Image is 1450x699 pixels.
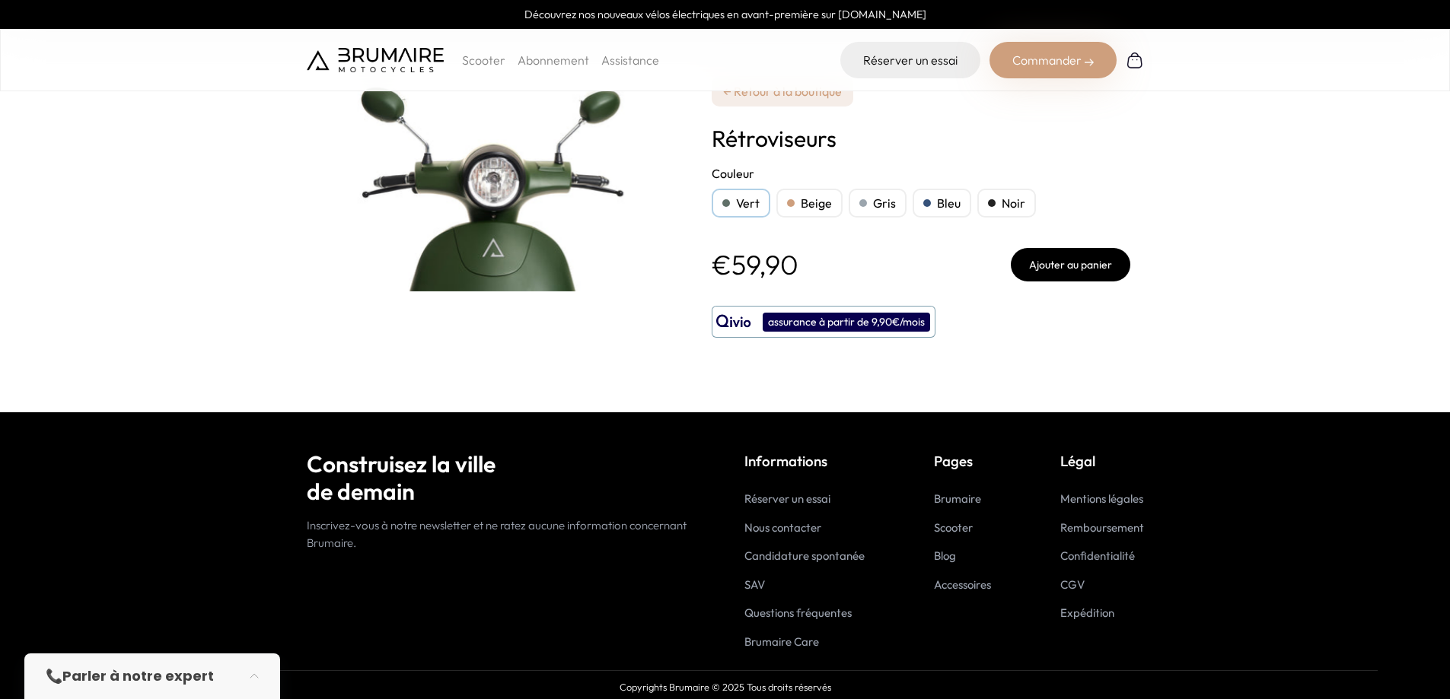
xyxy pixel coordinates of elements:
a: Réserver un essai [744,491,830,506]
a: Nous contacter [744,520,821,535]
div: Commander [990,42,1117,78]
a: Scooter [934,520,973,535]
a: Mentions légales [1060,491,1143,506]
a: CGV [1060,577,1085,592]
p: Copyrights Brumaire © 2025 Tous droits réservés [72,680,1378,694]
a: Accessoires [934,577,991,592]
a: Réserver un essai [840,42,980,78]
a: Brumaire [934,491,981,506]
div: Beige [776,189,843,218]
p: Scooter [462,51,505,69]
img: logo qivio [716,313,751,331]
img: Rétroviseurs [307,38,687,291]
img: right-arrow-2.png [1085,58,1094,67]
div: Vert [712,189,770,218]
a: Confidentialité [1060,548,1135,563]
button: Ajouter au panier [1011,248,1130,281]
a: Candidature spontanée [744,548,865,563]
a: Abonnement [518,52,589,68]
p: Informations [744,450,865,472]
a: Expédition [1060,605,1114,620]
h2: Couleur [712,164,1130,183]
a: SAV [744,577,765,592]
a: Assistance [601,52,659,68]
div: Bleu [913,189,971,218]
h1: Rétroviseurs [712,125,1130,152]
a: Questions fréquentes [744,605,852,620]
p: Légal [1060,450,1144,472]
p: Inscrivez-vous à notre newsletter et ne ratez aucune information concernant Brumaire. [307,517,706,551]
div: Noir [977,189,1036,218]
button: assurance à partir de 9,90€/mois [712,306,935,338]
a: Brumaire Care [744,634,819,649]
img: Brumaire Motocycles [307,48,444,72]
p: €59,90 [712,249,798,280]
a: Remboursement [1060,520,1144,535]
p: Pages [934,450,991,472]
h2: Construisez la ville de demain [307,450,706,505]
a: Blog [934,548,956,563]
img: Panier [1126,51,1144,69]
div: assurance à partir de 9,90€/mois [763,313,930,332]
div: Gris [849,189,907,218]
